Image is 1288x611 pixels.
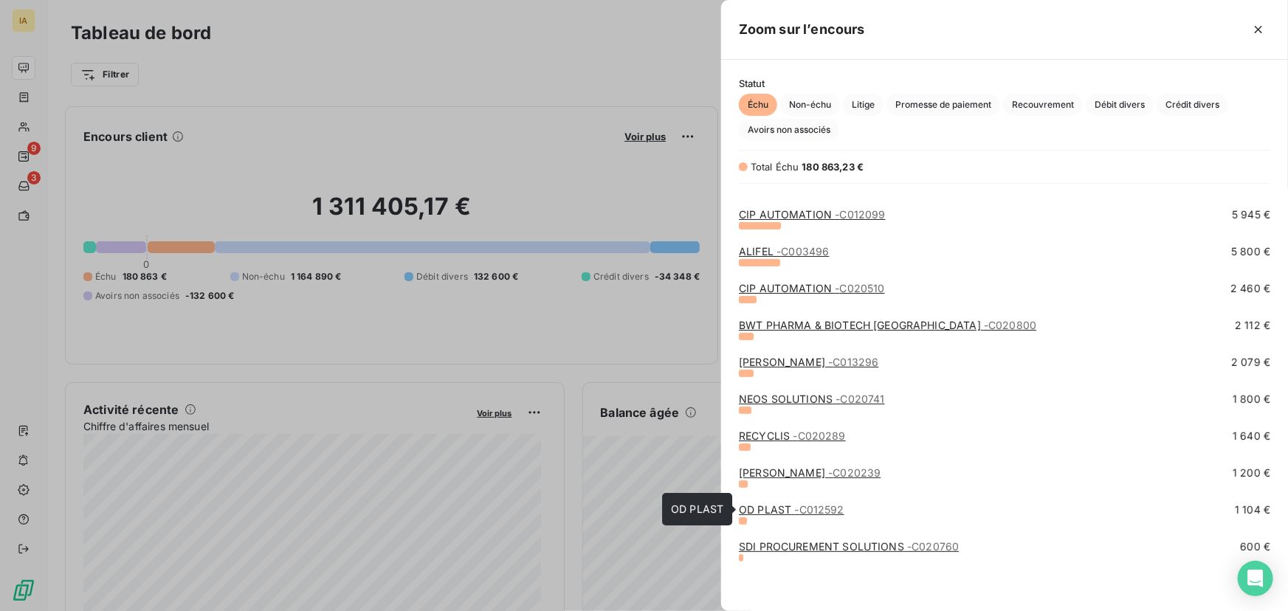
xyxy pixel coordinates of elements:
span: OD PLAST [671,503,723,515]
span: 1 200 € [1233,466,1270,480]
div: Open Intercom Messenger [1238,561,1273,596]
span: - C020760 [907,540,959,553]
button: Crédit divers [1157,94,1228,116]
span: 1 104 € [1235,503,1270,517]
button: Promesse de paiement [886,94,1000,116]
a: [PERSON_NAME] [739,466,881,479]
a: SDI PROCUREMENT SOLUTIONS [739,540,959,553]
span: - C013296 [828,356,878,368]
span: Statut [739,77,1270,89]
span: 2 112 € [1235,318,1270,333]
span: - C020239 [828,466,881,479]
span: 180 863,23 € [802,161,864,173]
span: 5 800 € [1231,244,1270,259]
h5: Zoom sur l’encours [739,19,865,40]
span: - C020289 [793,429,845,442]
a: RECYCLIS [739,429,846,442]
a: [PERSON_NAME] [739,356,878,368]
span: - C012099 [835,208,885,221]
a: CIP AUTOMATION [739,208,885,221]
span: 2 460 € [1230,281,1270,296]
button: Débit divers [1086,94,1154,116]
span: 1 800 € [1233,392,1270,407]
button: Avoirs non associés [739,119,839,141]
span: 1 640 € [1233,429,1270,443]
span: 2 079 € [1231,355,1270,370]
span: - C020800 [984,319,1036,331]
div: grid [721,193,1288,593]
a: BWT PHARMA & BIOTECH [GEOGRAPHIC_DATA] [739,319,1036,331]
a: ALIFEL [739,245,829,258]
button: Échu [739,94,777,116]
span: 600 € [1240,539,1270,554]
a: OD PLAST [739,503,844,516]
button: Litige [843,94,884,116]
span: - C003496 [776,245,829,258]
span: 5 945 € [1232,207,1270,222]
a: NEOS SOLUTIONS [739,393,884,405]
span: - C020741 [836,393,884,405]
button: Non-échu [780,94,840,116]
span: - C012592 [794,503,844,516]
button: Recouvrement [1003,94,1083,116]
a: CIP AUTOMATION [739,282,884,294]
span: Total Échu [751,161,799,173]
span: - C020510 [835,282,884,294]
